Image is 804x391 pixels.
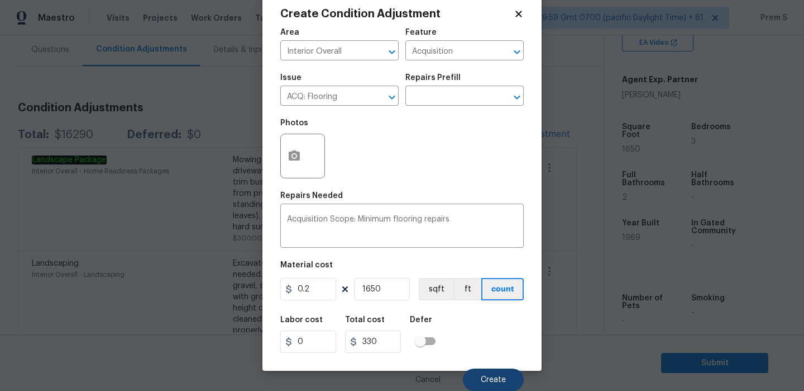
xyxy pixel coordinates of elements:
[280,316,323,324] h5: Labor cost
[280,74,301,82] h5: Issue
[509,89,525,105] button: Open
[453,278,481,300] button: ft
[410,316,432,324] h5: Defer
[398,369,458,391] button: Cancel
[280,8,514,20] h2: Create Condition Adjustment
[384,44,400,60] button: Open
[287,215,517,239] textarea: Acquisition Scope: Minimum flooring repairs
[405,29,437,36] h5: Feature
[463,369,524,391] button: Create
[280,261,333,269] h5: Material cost
[481,278,524,300] button: count
[415,376,441,384] span: Cancel
[384,89,400,105] button: Open
[345,316,385,324] h5: Total cost
[405,74,461,82] h5: Repairs Prefill
[280,192,343,200] h5: Repairs Needed
[280,119,308,127] h5: Photos
[481,376,506,384] span: Create
[509,44,525,60] button: Open
[280,29,299,36] h5: Area
[419,278,453,300] button: sqft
